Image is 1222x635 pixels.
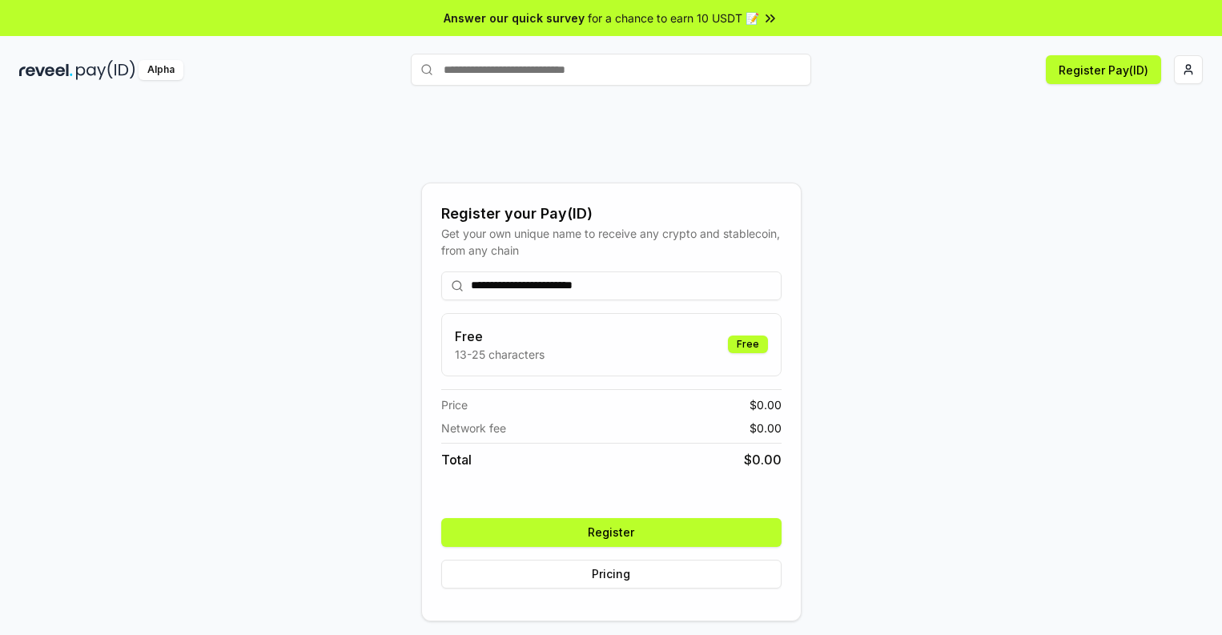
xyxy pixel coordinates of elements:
[588,10,759,26] span: for a chance to earn 10 USDT 📝
[441,420,506,436] span: Network fee
[441,560,782,589] button: Pricing
[744,450,782,469] span: $ 0.00
[455,327,545,346] h3: Free
[76,60,135,80] img: pay_id
[1046,55,1161,84] button: Register Pay(ID)
[441,450,472,469] span: Total
[441,225,782,259] div: Get your own unique name to receive any crypto and stablecoin, from any chain
[728,336,768,353] div: Free
[455,346,545,363] p: 13-25 characters
[441,396,468,413] span: Price
[19,60,73,80] img: reveel_dark
[750,420,782,436] span: $ 0.00
[441,203,782,225] div: Register your Pay(ID)
[139,60,183,80] div: Alpha
[750,396,782,413] span: $ 0.00
[441,518,782,547] button: Register
[444,10,585,26] span: Answer our quick survey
